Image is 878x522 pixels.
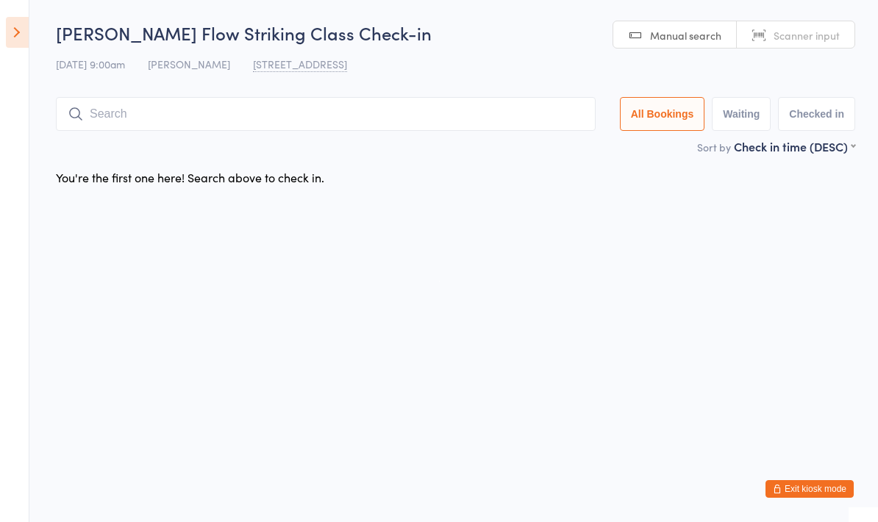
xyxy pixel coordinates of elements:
div: Check in time (DESC) [734,138,855,154]
span: Manual search [650,28,721,43]
input: Search [56,97,596,131]
h2: [PERSON_NAME] Flow Striking Class Check-in [56,21,855,45]
button: Exit kiosk mode [765,480,854,498]
span: [DATE] 9:00am [56,57,125,71]
span: Scanner input [774,28,840,43]
button: Checked in [778,97,855,131]
label: Sort by [697,140,731,154]
span: [PERSON_NAME] [148,57,230,71]
button: All Bookings [620,97,705,131]
div: You're the first one here! Search above to check in. [56,169,324,185]
button: Waiting [712,97,771,131]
